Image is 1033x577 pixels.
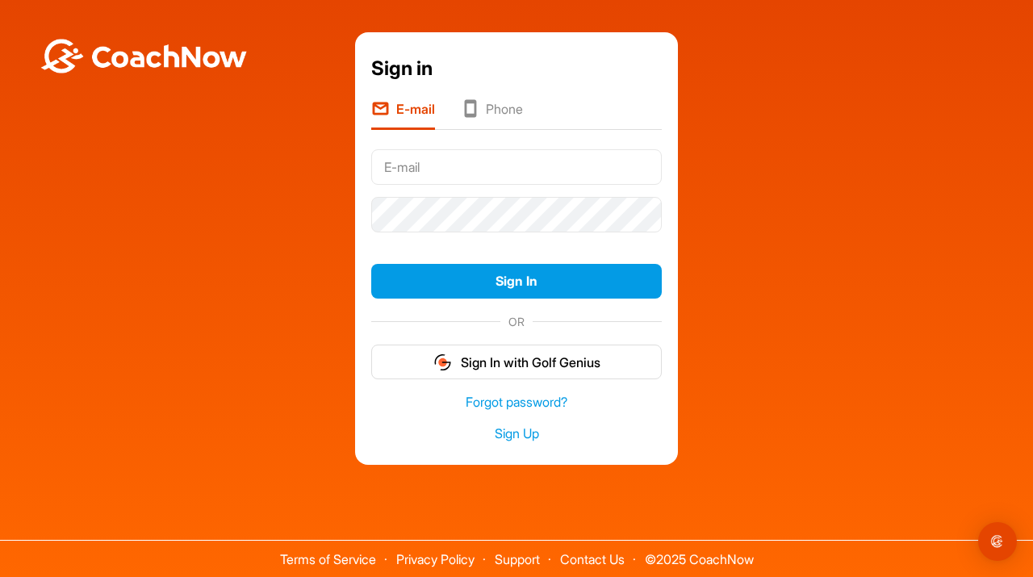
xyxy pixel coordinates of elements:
[560,551,625,567] a: Contact Us
[396,551,475,567] a: Privacy Policy
[371,345,662,379] button: Sign In with Golf Genius
[39,39,249,73] img: BwLJSsUCoWCh5upNqxVrqldRgqLPVwmV24tXu5FoVAoFEpwwqQ3VIfuoInZCoVCoTD4vwADAC3ZFMkVEQFDAAAAAElFTkSuQmCC
[433,353,453,372] img: gg_logo
[371,54,662,83] div: Sign in
[978,522,1017,561] div: Open Intercom Messenger
[500,313,533,330] span: OR
[371,149,662,185] input: E-mail
[371,264,662,299] button: Sign In
[371,99,435,130] li: E-mail
[280,551,376,567] a: Terms of Service
[371,393,662,412] a: Forgot password?
[637,541,762,566] span: © 2025 CoachNow
[371,424,662,443] a: Sign Up
[495,551,540,567] a: Support
[461,99,523,130] li: Phone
